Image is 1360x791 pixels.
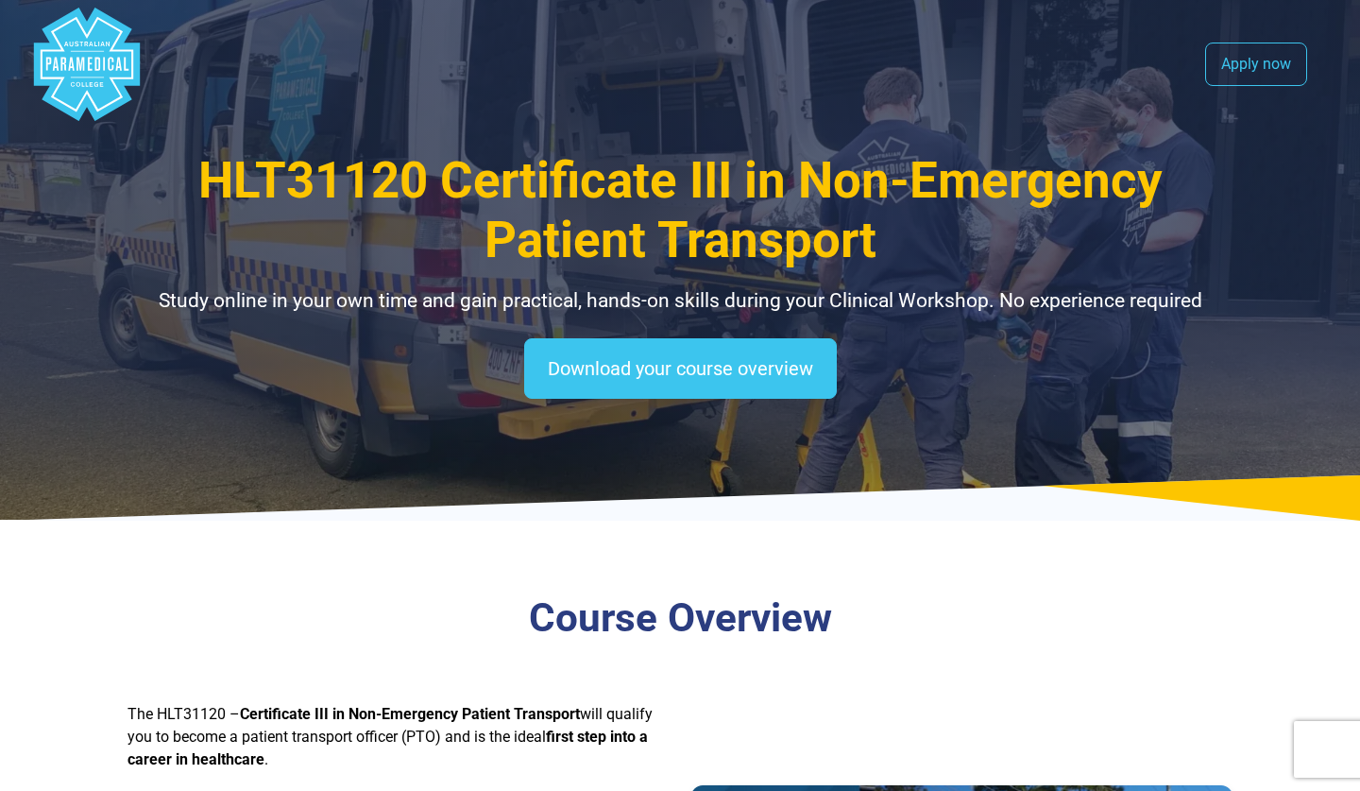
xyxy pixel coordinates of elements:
[127,705,653,768] span: The HLT31120 – will qualify you to become a patient transport officer (PTO) and is the ideal .
[127,286,1232,317] p: Study online in your own time and gain practical, hands-on skills during your Clinical Workshop. ...
[127,594,1232,643] h3: Course Overview
[127,728,648,768] strong: first step into a career in healthcare
[524,338,837,399] a: Download your course overview
[240,705,580,723] strong: Certificate III in Non-Emergency Patient Transport
[198,151,1163,269] span: HLT31120 Certificate III in Non-Emergency Patient Transport
[1205,43,1307,86] a: Apply now
[30,8,144,121] div: Australian Paramedical College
